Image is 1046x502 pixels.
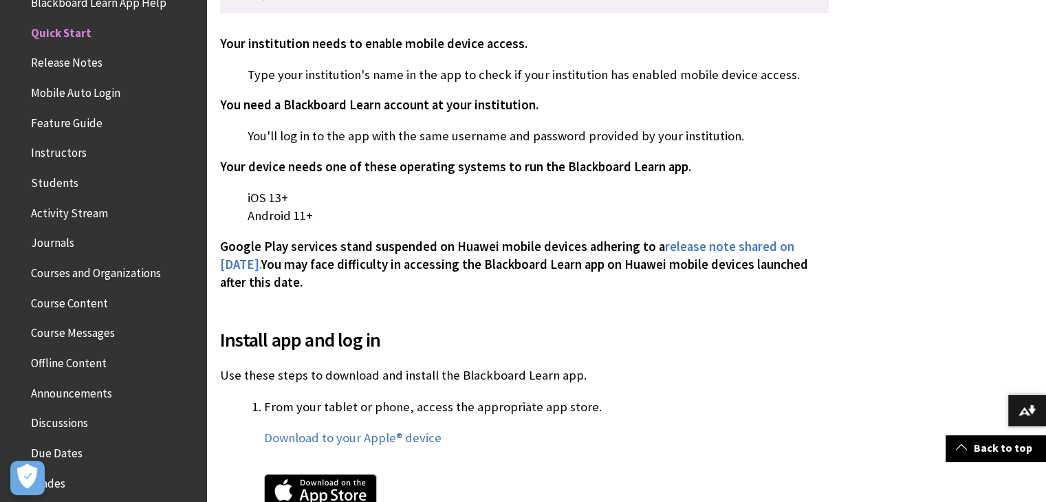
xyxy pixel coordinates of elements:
[31,411,88,430] span: Discussions
[220,127,829,145] p: You'll log in to the app with the same username and password provided by your institution.
[31,201,108,220] span: Activity Stream
[220,239,665,254] span: Google Play services stand suspended on Huawei mobile devices adhering to a
[31,52,102,70] span: Release Notes
[31,472,65,490] span: Grades
[31,382,112,400] span: Announcements
[31,232,74,250] span: Journals
[31,21,91,40] span: Quick Start
[31,142,87,160] span: Instructors
[31,322,115,340] span: Course Messages
[31,441,83,460] span: Due Dates
[31,351,107,370] span: Offline Content
[31,292,108,310] span: Course Content
[220,189,829,225] p: iOS 13+ Android 11+
[220,97,538,113] span: You need a Blackboard Learn account at your institution.
[31,261,161,280] span: Courses and Organizations
[220,159,691,175] span: Your device needs one of these operating systems to run the Blackboard Learn app.
[31,171,78,190] span: Students
[264,430,442,446] a: Download to your Apple® device
[10,461,45,495] button: Abrir preferencias
[946,435,1046,461] a: Back to top
[220,325,829,354] span: Install app and log in
[220,36,527,52] span: Your institution needs to enable mobile device access.
[31,81,120,100] span: Mobile Auto Login
[220,367,829,384] p: Use these steps to download and install the Blackboard Learn app.
[264,398,829,416] p: From your tablet or phone, access the appropriate app store.
[220,66,829,84] p: Type your institution's name in the app to check if your institution has enabled mobile device ac...
[31,111,102,130] span: Feature Guide
[220,239,794,273] a: release note shared on [DATE].
[220,257,808,290] span: You may face difficulty in accessing the Blackboard Learn app on Huawei mobile devices launched a...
